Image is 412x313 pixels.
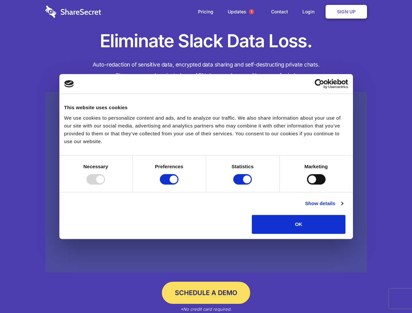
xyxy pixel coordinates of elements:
button: OK [252,215,345,234]
div: This website uses cookies [64,104,348,112]
h4: Auto-redaction of sensitive data, encrypted data sharing and self-destructing private chats. Shar... [45,59,367,81]
a: Contact [265,2,295,22]
a: Schedule a Demo [162,282,250,304]
a: Sign Up [326,5,367,19]
strong: Statistics [232,164,254,169]
a: Wistia video thumbnail [45,92,367,273]
a: Show details [305,200,343,207]
img: logo [64,80,74,87]
a: Pricing [191,2,220,22]
strong: Marketing [304,164,328,169]
a: Login [296,2,324,22]
strong: Necessary [84,164,108,169]
div: We use cookies to personalize content and ads, and to analyze our traffic. We also share informat... [64,114,348,145]
em: *No credit card required. [180,306,232,312]
img: logo-wordmark-white-trans-d4663122ce5f474addd5e946df7df03e33cb6a1c49d2221995e7729f52c070b2.svg [45,6,101,18]
span: 1 [249,9,254,14]
a: Usercentrics Cookiebot - opens in a new window [291,79,348,89]
h1: Eliminate Slack Data Loss. [45,29,367,53]
strong: Preferences [155,164,183,169]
